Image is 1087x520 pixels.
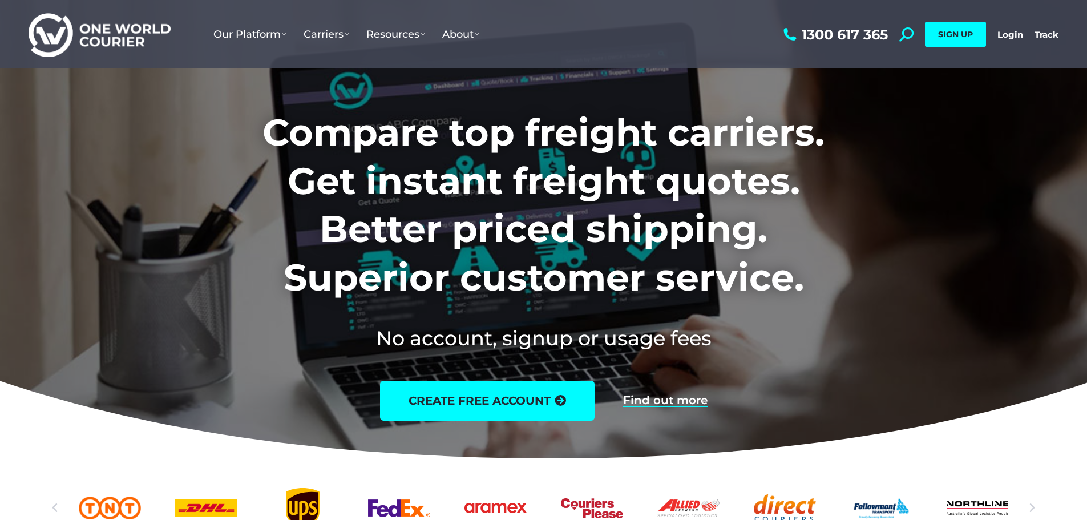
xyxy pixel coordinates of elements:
span: Carriers [304,28,349,41]
a: SIGN UP [925,22,986,47]
a: Our Platform [205,17,295,52]
span: Resources [366,28,425,41]
a: Resources [358,17,434,52]
a: Find out more [623,394,708,407]
a: 1300 617 365 [781,27,888,42]
img: One World Courier [29,11,171,58]
h1: Compare top freight carriers. Get instant freight quotes. Better priced shipping. Superior custom... [187,108,900,301]
a: About [434,17,488,52]
a: Track [1035,29,1058,40]
a: Carriers [295,17,358,52]
a: create free account [380,381,595,421]
span: SIGN UP [938,29,973,39]
span: Our Platform [213,28,286,41]
span: About [442,28,479,41]
a: Login [997,29,1023,40]
h2: No account, signup or usage fees [187,324,900,352]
